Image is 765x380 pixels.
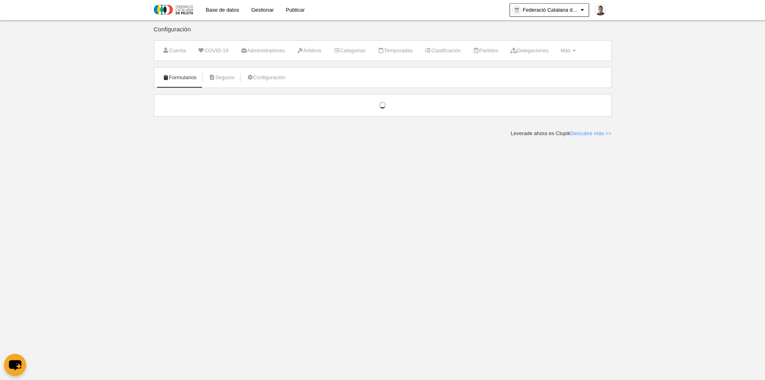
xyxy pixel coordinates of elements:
[510,3,589,17] a: Federació Catalana de Pilota
[513,6,521,14] img: OameYsTrywk4.30x30.jpg
[556,45,580,57] a: Más
[204,72,239,84] a: Seguros
[561,47,571,53] span: Más
[4,354,26,376] button: chat-button
[373,45,417,57] a: Temporadas
[468,45,503,57] a: Partidos
[236,45,289,57] a: Administradores
[570,130,612,136] a: Descubre más >>
[595,5,606,15] img: Pa7rUElv1kqe.30x30.jpg
[523,6,579,14] span: Federació Catalana de Pilota
[511,130,612,137] div: Leverade ahora es Clupik
[420,45,465,57] a: Clasificación
[158,72,201,84] a: Formularios
[194,45,233,57] a: COVID-19
[158,45,190,57] a: Cuenta
[242,72,290,84] a: Configuración
[162,102,603,109] div: Cargando
[329,45,370,57] a: Categorías
[154,5,193,14] img: Federació Catalana de Pilota
[506,45,553,57] a: Delegaciones
[154,26,612,40] div: Configuración
[292,45,326,57] a: Árbitros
